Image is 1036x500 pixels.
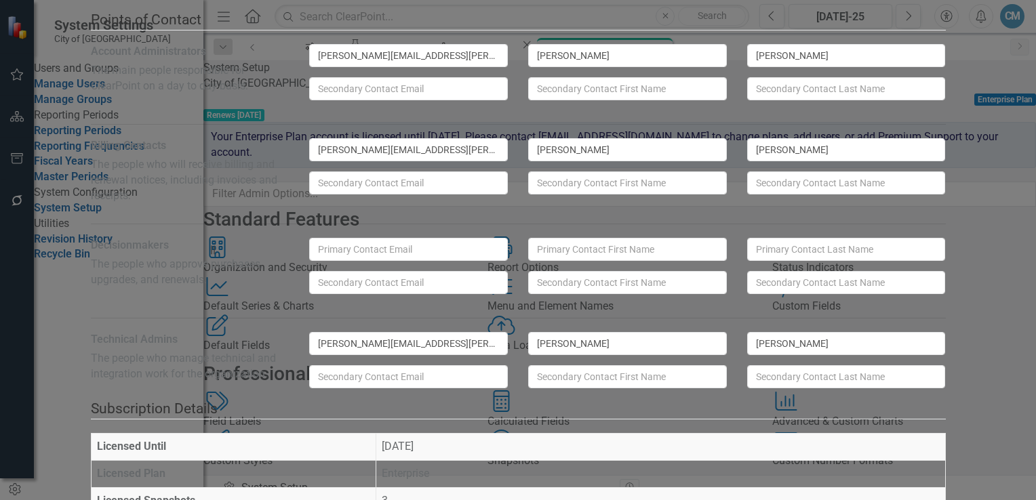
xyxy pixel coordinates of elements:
input: Secondary Contact First Name [528,271,727,294]
label: Decisionmakers [91,238,290,253]
input: Secondary Contact First Name [528,365,727,388]
label: Account Administrators [91,44,290,60]
input: Primary Contact First Name [528,238,727,261]
input: Primary Contact Last Name [747,332,946,355]
p: The people who approve purchases, upgrades, and renewals. [91,257,290,288]
td: [DATE] [376,434,945,461]
input: Secondary Contact Last Name [747,77,946,100]
input: Secondary Contact Last Name [747,171,946,194]
p: The main people responsible for ClearPoint on a day to day basis. [91,63,290,94]
legend: Subscription Details [91,398,946,419]
th: Licensed Until [91,434,376,461]
input: Primary Contact Last Name [747,44,946,67]
input: Secondary Contact Email [309,77,508,100]
input: Primary Contact Email [309,44,508,67]
th: Licensed Plan [91,461,376,488]
input: Primary Contact Last Name [747,238,946,261]
input: Secondary Contact Email [309,271,508,294]
label: Technical Admins [91,332,290,348]
p: The people who manage technical and integration work for the organization. [91,351,290,382]
input: Primary Contact Last Name [747,138,946,161]
label: Billing Contacts [91,138,290,154]
input: Primary Contact First Name [528,332,727,355]
input: Primary Contact Email [309,238,508,261]
input: Primary Contact Email [309,332,508,355]
input: Primary Contact Email [309,138,508,161]
input: Primary Contact First Name [528,44,727,67]
input: Secondary Contact Last Name [747,365,946,388]
p: The people who will receive billing and renewal notices, including invoices and receipts. [91,157,290,204]
input: Secondary Contact First Name [528,77,727,100]
input: Primary Contact First Name [528,138,727,161]
input: Secondary Contact First Name [528,171,727,194]
input: Secondary Contact Last Name [747,271,946,294]
input: Secondary Contact Email [309,171,508,194]
legend: Points of Contact [91,9,946,30]
td: Enterprise [376,461,945,488]
input: Secondary Contact Email [309,365,508,388]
